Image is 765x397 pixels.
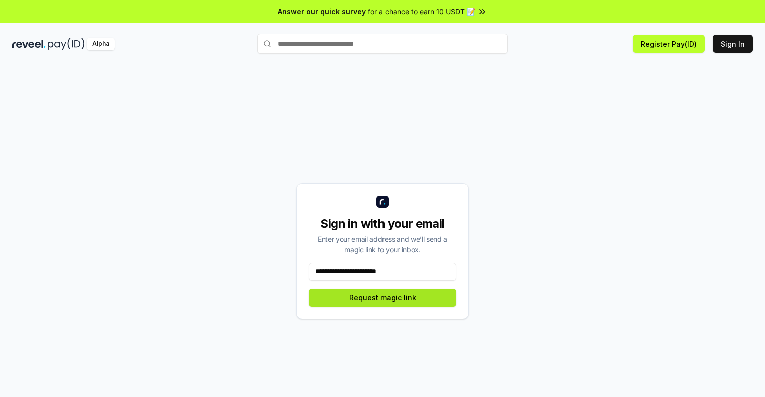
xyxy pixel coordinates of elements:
span: Answer our quick survey [278,6,366,17]
button: Register Pay(ID) [633,35,705,53]
div: Alpha [87,38,115,50]
img: pay_id [48,38,85,50]
div: Enter your email address and we’ll send a magic link to your inbox. [309,234,456,255]
img: reveel_dark [12,38,46,50]
img: logo_small [376,196,389,208]
span: for a chance to earn 10 USDT 📝 [368,6,475,17]
button: Sign In [713,35,753,53]
button: Request magic link [309,289,456,307]
div: Sign in with your email [309,216,456,232]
